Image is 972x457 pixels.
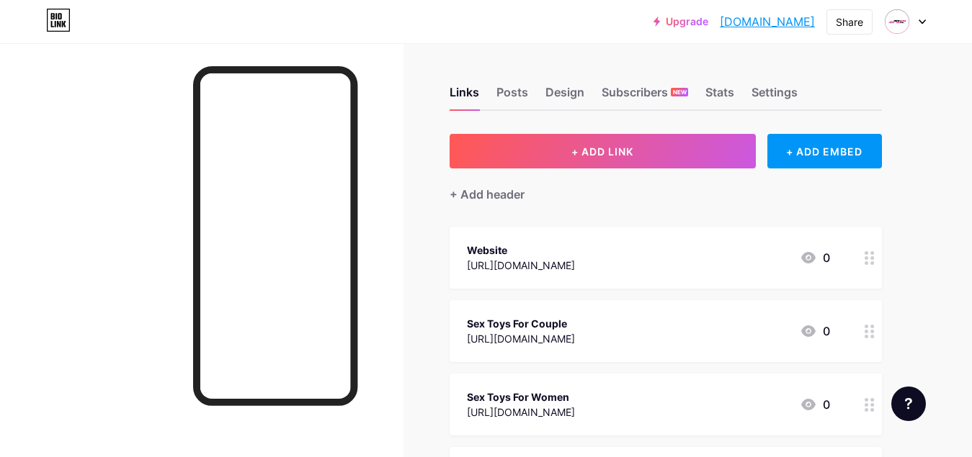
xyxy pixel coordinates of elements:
[705,83,734,109] div: Stats
[467,258,575,273] div: [URL][DOMAIN_NAME]
[720,13,815,30] a: [DOMAIN_NAME]
[467,404,575,420] div: [URL][DOMAIN_NAME]
[800,322,830,340] div: 0
[602,83,688,109] div: Subscribers
[673,88,687,96] span: NEW
[836,14,863,30] div: Share
[467,389,575,404] div: Sex Toys For Women
[467,331,575,346] div: [URL][DOMAIN_NAME]
[571,145,633,158] span: + ADD LINK
[450,186,525,203] div: + Add header
[450,134,756,168] button: + ADD LINK
[467,243,575,258] div: Website
[883,8,911,35] img: adultvibesuae2
[496,83,528,109] div: Posts
[752,83,798,109] div: Settings
[545,83,584,109] div: Design
[450,83,479,109] div: Links
[467,316,575,331] div: Sex Toys For Couple
[800,396,830,413] div: 0
[654,16,708,27] a: Upgrade
[767,134,882,168] div: + ADD EMBED
[800,249,830,266] div: 0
